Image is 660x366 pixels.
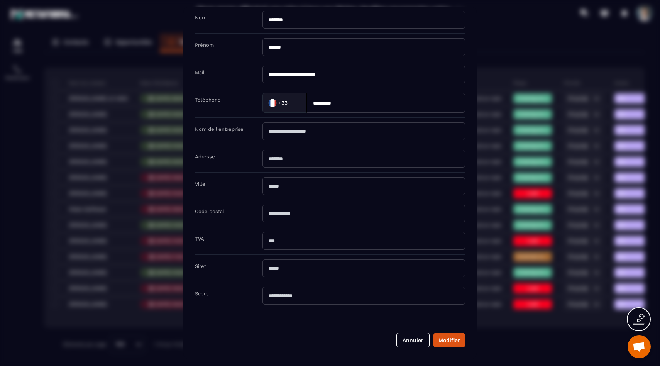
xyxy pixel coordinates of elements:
span: +33 [278,99,288,107]
label: Prénom [195,42,214,48]
label: Code postal [195,208,224,214]
label: Téléphone [195,97,221,103]
div: Search for option [262,93,307,113]
label: TVA [195,236,204,242]
button: Modifier [433,333,465,347]
button: Annuler [396,333,430,347]
label: Adresse [195,154,215,159]
label: Score [195,291,209,297]
input: Search for option [289,97,299,109]
label: Nom de l'entreprise [195,126,244,132]
img: Country Flag [265,95,280,111]
label: Mail [195,69,205,75]
label: Ville [195,181,205,187]
label: Siret [195,263,206,269]
label: Nom [195,15,206,20]
div: Ouvrir le chat [628,335,651,358]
